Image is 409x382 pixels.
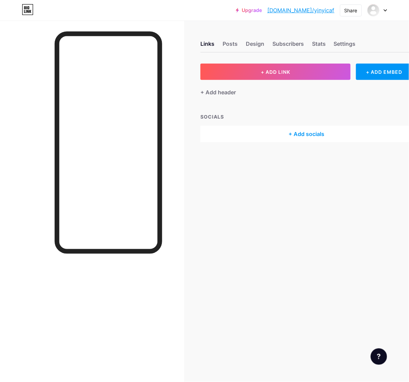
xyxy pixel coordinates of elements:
div: Stats [312,40,326,52]
a: [DOMAIN_NAME]/yinyicaf [267,6,335,14]
span: + ADD LINK [261,69,290,75]
div: Links [200,40,214,52]
div: Design [246,40,264,52]
div: + Add header [200,88,236,96]
button: + ADD LINK [200,64,351,80]
div: Settings [334,40,356,52]
div: Subscribers [272,40,304,52]
img: YIN YI CAFE [367,4,380,17]
div: Posts [223,40,238,52]
div: Share [344,7,357,14]
a: Upgrade [236,8,262,13]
